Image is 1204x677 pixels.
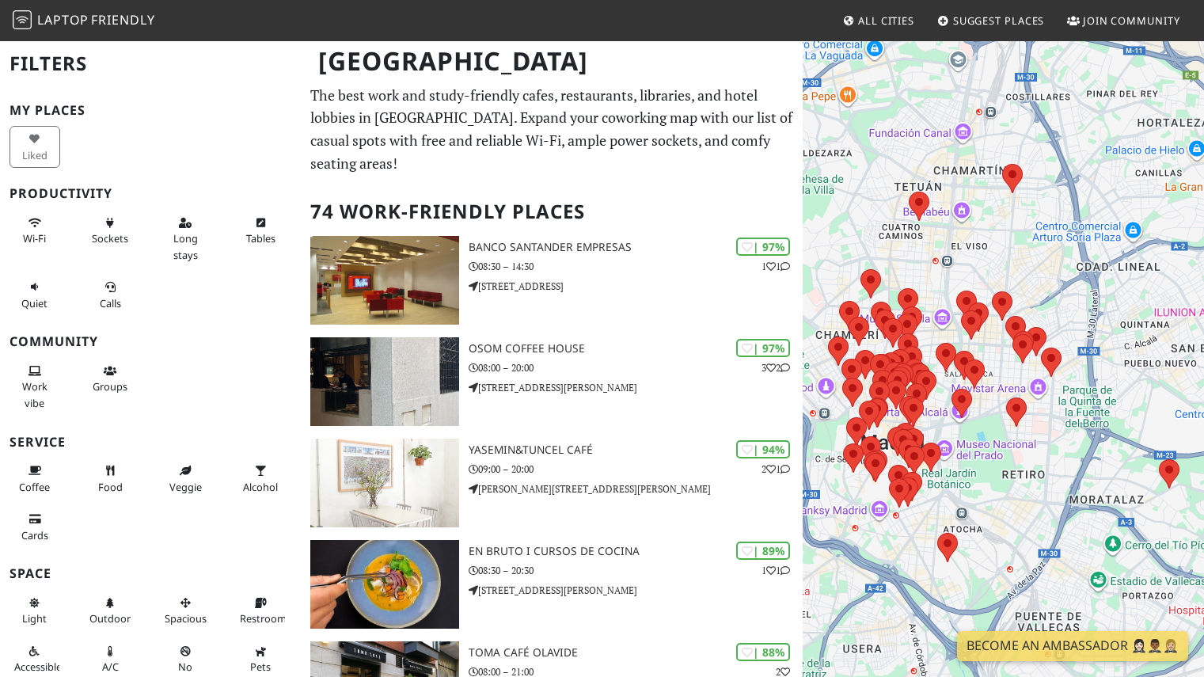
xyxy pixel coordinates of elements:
[301,439,803,527] a: yasemin&tuncel café | 94% 21 yasemin&tuncel café 09:00 – 20:00 [PERSON_NAME][STREET_ADDRESS][PERS...
[310,84,793,175] p: The best work and study-friendly cafes, restaurants, libraries, and hotel lobbies in [GEOGRAPHIC_...
[37,11,89,29] span: Laptop
[762,563,790,578] p: 1 1
[21,528,48,542] span: Credit cards
[98,480,123,494] span: Food
[173,231,198,261] span: Long stays
[9,334,291,349] h3: Community
[736,643,790,661] div: | 88%
[235,590,286,632] button: Restroom
[469,545,803,558] h3: EN BRUTO I CURSOS DE COCINA
[102,660,119,674] span: Air conditioned
[931,6,1051,35] a: Suggest Places
[85,210,135,252] button: Sockets
[19,480,50,494] span: Coffee
[23,231,46,245] span: Stable Wi-Fi
[310,439,458,527] img: yasemin&tuncel café
[469,583,803,598] p: [STREET_ADDRESS][PERSON_NAME]
[9,506,60,548] button: Cards
[9,186,291,201] h3: Productivity
[469,360,803,375] p: 08:00 – 20:00
[235,458,286,500] button: Alcohol
[160,458,211,500] button: Veggie
[160,590,211,632] button: Spacious
[957,631,1188,661] a: Become an Ambassador 🤵🏻‍♀️🤵🏾‍♂️🤵🏼‍♀️
[9,566,291,581] h3: Space
[91,11,154,29] span: Friendly
[469,646,803,660] h3: Toma Café Olavide
[1061,6,1187,35] a: Join Community
[762,462,790,477] p: 2 1
[736,238,790,256] div: | 97%
[85,274,135,316] button: Calls
[310,540,458,629] img: EN BRUTO I CURSOS DE COCINA
[469,380,803,395] p: [STREET_ADDRESS][PERSON_NAME]
[953,13,1045,28] span: Suggest Places
[13,10,32,29] img: LaptopFriendly
[235,210,286,252] button: Tables
[21,296,47,310] span: Quiet
[469,443,803,457] h3: yasemin&tuncel café
[22,379,47,409] span: People working
[469,342,803,356] h3: Osom Coffee House
[9,274,60,316] button: Quiet
[858,13,914,28] span: All Cities
[250,660,271,674] span: Pet friendly
[1083,13,1180,28] span: Join Community
[469,279,803,294] p: [STREET_ADDRESS]
[310,188,793,236] h2: 74 Work-Friendly Places
[9,435,291,450] h3: Service
[301,236,803,325] a: Banco Santander Empresas | 97% 11 Banco Santander Empresas 08:30 – 14:30 [STREET_ADDRESS]
[469,259,803,274] p: 08:30 – 14:30
[9,590,60,632] button: Light
[469,462,803,477] p: 09:00 – 20:00
[22,611,47,626] span: Natural light
[306,40,800,83] h1: [GEOGRAPHIC_DATA]
[836,6,921,35] a: All Cities
[9,40,291,88] h2: Filters
[762,360,790,375] p: 3 2
[14,660,62,674] span: Accessible
[160,210,211,268] button: Long stays
[243,480,278,494] span: Alcohol
[301,540,803,629] a: EN BRUTO I CURSOS DE COCINA | 89% 11 EN BRUTO I CURSOS DE COCINA 08:30 – 20:30 [STREET_ADDRESS][P...
[9,358,60,416] button: Work vibe
[93,379,127,394] span: Group tables
[100,296,121,310] span: Video/audio calls
[469,481,803,496] p: [PERSON_NAME][STREET_ADDRESS][PERSON_NAME]
[9,458,60,500] button: Coffee
[246,231,275,245] span: Work-friendly tables
[301,337,803,426] a: Osom Coffee House | 97% 32 Osom Coffee House 08:00 – 20:00 [STREET_ADDRESS][PERSON_NAME]
[310,337,458,426] img: Osom Coffee House
[85,358,135,400] button: Groups
[736,339,790,357] div: | 97%
[736,542,790,560] div: | 89%
[165,611,207,626] span: Spacious
[89,611,131,626] span: Outdoor area
[240,611,287,626] span: Restroom
[762,259,790,274] p: 1 1
[85,590,135,632] button: Outdoor
[9,210,60,252] button: Wi-Fi
[169,480,202,494] span: Veggie
[736,440,790,458] div: | 94%
[310,236,458,325] img: Banco Santander Empresas
[92,231,128,245] span: Power sockets
[85,458,135,500] button: Food
[469,563,803,578] p: 08:30 – 20:30
[469,241,803,254] h3: Banco Santander Empresas
[13,7,155,35] a: LaptopFriendly LaptopFriendly
[9,103,291,118] h3: My Places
